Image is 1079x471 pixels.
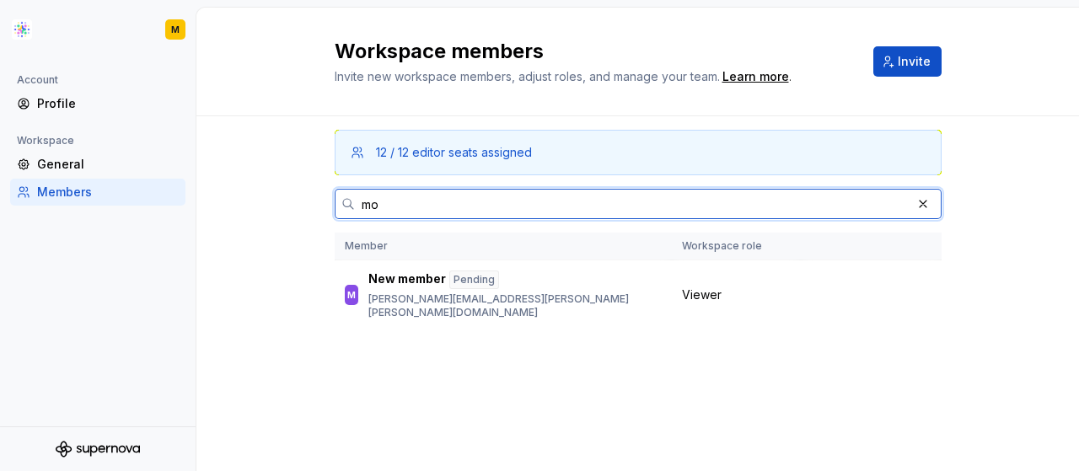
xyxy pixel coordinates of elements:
h2: Workspace members [335,38,853,65]
div: Pending [449,270,499,289]
img: b2369ad3-f38c-46c1-b2a2-f2452fdbdcd2.png [12,19,32,40]
div: M [171,23,180,36]
div: Account [10,70,65,90]
div: General [37,156,179,173]
svg: Supernova Logo [56,441,140,458]
span: Viewer [682,286,722,303]
div: Members [37,184,179,201]
span: . [720,71,792,83]
th: Member [335,233,672,260]
a: Learn more [722,68,789,85]
th: Workspace role [672,233,801,260]
p: New member [368,270,446,289]
a: Profile [10,90,185,117]
button: Invite [873,46,942,77]
a: General [10,151,185,178]
p: [PERSON_NAME][EMAIL_ADDRESS][PERSON_NAME][PERSON_NAME][DOMAIN_NAME] [368,292,662,319]
span: Invite [898,53,931,70]
span: Invite new workspace members, adjust roles, and manage your team. [335,69,720,83]
div: M [347,286,356,303]
div: Workspace [10,131,81,151]
button: M [3,11,192,48]
input: Search in workspace members... [355,189,911,219]
div: 12 / 12 editor seats assigned [376,144,532,161]
a: Members [10,179,185,206]
div: Profile [37,95,179,112]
